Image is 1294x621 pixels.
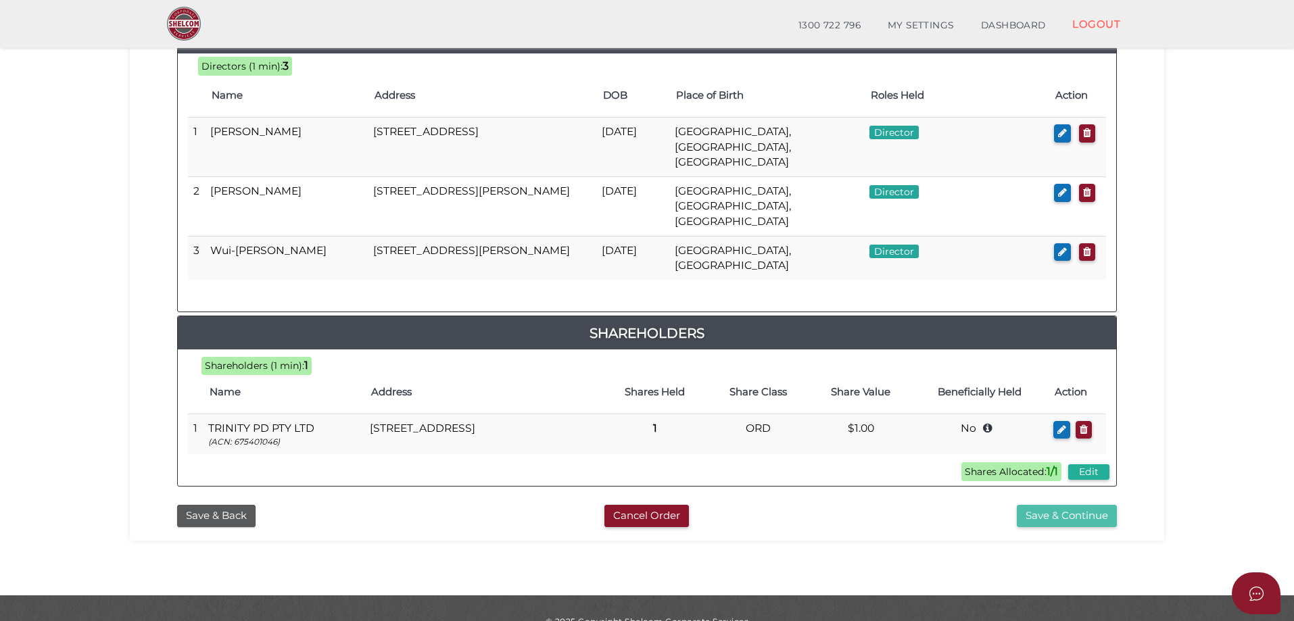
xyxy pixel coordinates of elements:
[205,236,368,280] td: Wui-[PERSON_NAME]
[201,60,283,72] span: Directors (1 min):
[188,118,205,177] td: 1
[205,118,368,177] td: [PERSON_NAME]
[210,387,358,398] h4: Name
[1068,464,1109,480] button: Edit
[919,387,1041,398] h4: Beneficially Held
[610,387,700,398] h4: Shares Held
[208,436,359,447] p: (ACN: 675401046)
[368,236,596,280] td: [STREET_ADDRESS][PERSON_NAME]
[676,90,857,101] h4: Place of Birth
[205,359,304,372] span: Shareholders (1 min):
[603,90,663,101] h4: DOB
[871,90,1042,101] h4: Roles Held
[1047,465,1058,478] b: 1/1
[669,236,864,280] td: [GEOGRAPHIC_DATA], [GEOGRAPHIC_DATA]
[1232,572,1280,614] button: Open asap
[669,118,864,177] td: [GEOGRAPHIC_DATA], [GEOGRAPHIC_DATA], [GEOGRAPHIC_DATA]
[304,359,308,372] b: 1
[1017,505,1117,527] button: Save & Continue
[203,414,364,454] td: TRINITY PD PTY LTD
[371,387,596,398] h4: Address
[912,414,1048,454] td: No
[178,322,1116,344] a: Shareholders
[785,12,874,39] a: 1300 722 796
[212,90,361,101] h4: Name
[596,177,669,237] td: [DATE]
[596,236,669,280] td: [DATE]
[967,12,1059,39] a: DASHBOARD
[368,177,596,237] td: [STREET_ADDRESS][PERSON_NAME]
[816,387,905,398] h4: Share Value
[368,118,596,177] td: [STREET_ADDRESS]
[653,422,657,434] b: 1
[375,90,590,101] h4: Address
[809,414,912,454] td: $1.00
[177,505,256,527] button: Save & Back
[188,177,205,237] td: 2
[604,505,689,527] button: Cancel Order
[1055,90,1099,101] h4: Action
[869,126,919,139] span: Director
[869,185,919,199] span: Director
[1055,387,1099,398] h4: Action
[874,12,967,39] a: MY SETTINGS
[364,414,603,454] td: [STREET_ADDRESS]
[713,387,802,398] h4: Share Class
[283,59,289,72] b: 3
[869,245,919,258] span: Director
[669,177,864,237] td: [GEOGRAPHIC_DATA], [GEOGRAPHIC_DATA], [GEOGRAPHIC_DATA]
[961,462,1061,481] span: Shares Allocated:
[205,177,368,237] td: [PERSON_NAME]
[596,118,669,177] td: [DATE]
[1059,10,1134,38] a: LOGOUT
[188,414,203,454] td: 1
[188,236,205,280] td: 3
[706,414,809,454] td: ORD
